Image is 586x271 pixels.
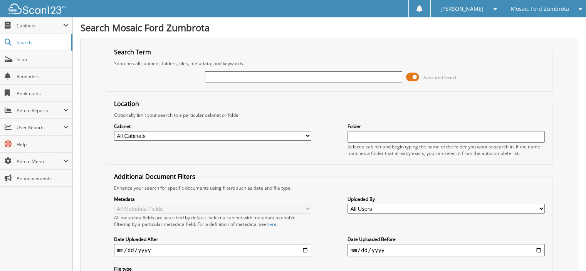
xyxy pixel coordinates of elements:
label: Metadata [114,196,311,202]
span: Scan [17,56,69,63]
label: Date Uploaded After [114,236,311,242]
img: scan123-logo-white.svg [8,3,65,14]
span: Mosaic Ford Zumbrota [511,7,569,11]
label: Cabinet [114,123,311,130]
a: here [267,221,277,227]
div: Optionally limit your search to a particular cabinet or folder [110,112,549,118]
legend: Additional Document Filters [110,172,199,181]
div: Searches all cabinets, folders, files, metadata, and keywords [110,60,549,67]
input: end [348,244,545,256]
h1: Search Mosaic Ford Zumbrota [81,21,578,34]
span: Cabinets [17,22,63,29]
div: Enhance your search for specific documents using filters such as date and file type. [110,185,549,191]
span: [PERSON_NAME] [440,7,484,11]
span: Help [17,141,69,148]
label: Date Uploaded Before [348,236,545,242]
div: Select a cabinet and begin typing the name of the folder you want to search in. If the name match... [348,143,545,157]
input: start [114,244,311,256]
span: Admin Reports [17,107,63,114]
span: Reminders [17,73,69,80]
label: Uploaded By [348,196,545,202]
legend: Search Term [110,48,155,56]
span: Announcements [17,175,69,182]
legend: Location [110,99,143,108]
iframe: Chat Widget [547,234,586,271]
div: All metadata fields are searched by default. Select a cabinet with metadata to enable filtering b... [114,214,311,227]
span: Admin Menu [17,158,63,165]
span: Bookmarks [17,90,69,97]
label: Folder [348,123,545,130]
span: Search [17,39,67,46]
span: User Reports [17,124,63,131]
span: Advanced Search [423,74,458,80]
